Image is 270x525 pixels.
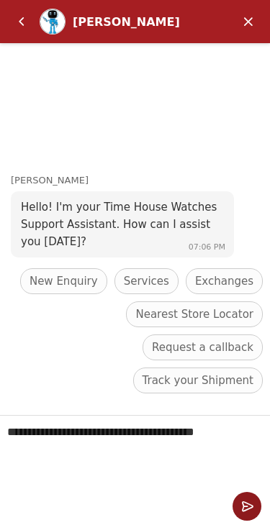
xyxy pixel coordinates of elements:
[189,242,225,252] span: 07:06 PM
[143,334,263,360] div: Request a callback
[40,9,65,34] img: Profile picture of Zoe
[152,339,253,356] span: Request a callback
[186,268,263,294] div: Exchanges
[233,492,261,521] em: Send
[73,15,192,29] div: [PERSON_NAME]
[30,273,98,290] span: New Enquiry
[135,306,253,323] span: Nearest Store Locator
[11,173,270,188] div: [PERSON_NAME]
[234,7,263,36] em: Minimize
[126,301,263,327] div: Nearest Store Locator
[7,7,36,36] em: Back
[143,372,253,389] span: Track your Shipment
[21,201,217,248] span: Hello! I'm your Time House Watches Support Assistant. How can I assist you [DATE]?
[114,268,179,294] div: Services
[124,273,169,290] span: Services
[20,268,107,294] div: New Enquiry
[133,367,263,393] div: Track your Shipment
[195,273,253,290] span: Exchanges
